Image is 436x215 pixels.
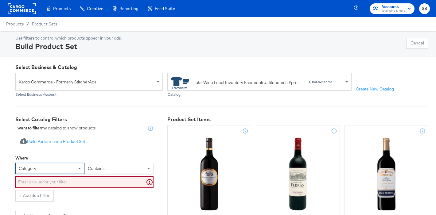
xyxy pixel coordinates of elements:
button: AccountsTotal Wine & More [370,3,415,14]
span: Products [6,21,24,26]
span: / [24,21,32,26]
strong: I want to filter [15,125,41,131]
span: Creative [87,6,103,11]
div: items [308,80,333,84]
button: Create New Catalog [352,84,398,95]
div: Where [15,155,28,161]
div: Select Business & Catalog [15,64,428,71]
div: Product Set Items [167,116,428,123]
div: Use filters to control which products appear in your ads. [15,35,122,41]
div: Build Product Set [15,41,122,52]
span: category [19,166,36,171]
span: Kargo Commerce - Formerly StitcherAds [19,77,155,87]
span: Accounts [381,4,405,10]
span: Products [53,6,71,11]
span: Reporting [119,6,138,11]
span: SB [422,5,427,12]
input: Enter a value for your filter [15,176,154,188]
a: Product Sets [32,21,57,26]
button: + Add Sub Filter [15,190,54,201]
button: Cancel [406,38,428,49]
div: Select Catalog Filters [15,116,154,123]
strong: 1,153,826 [309,79,323,84]
button: SB [419,3,430,14]
div: Select Business Account [15,92,163,97]
span: Feed Suite [155,6,175,11]
span: contains [88,166,105,171]
div: my catalog to show products ... [15,125,99,131]
button: Build Performance Product Set [15,136,89,148]
span: Total Wine & More [381,9,405,13]
div: Catalog: [167,92,352,97]
div: Total Wine Local Inventory Facebook #stitcherads #product-catalog #keep [194,79,302,86]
